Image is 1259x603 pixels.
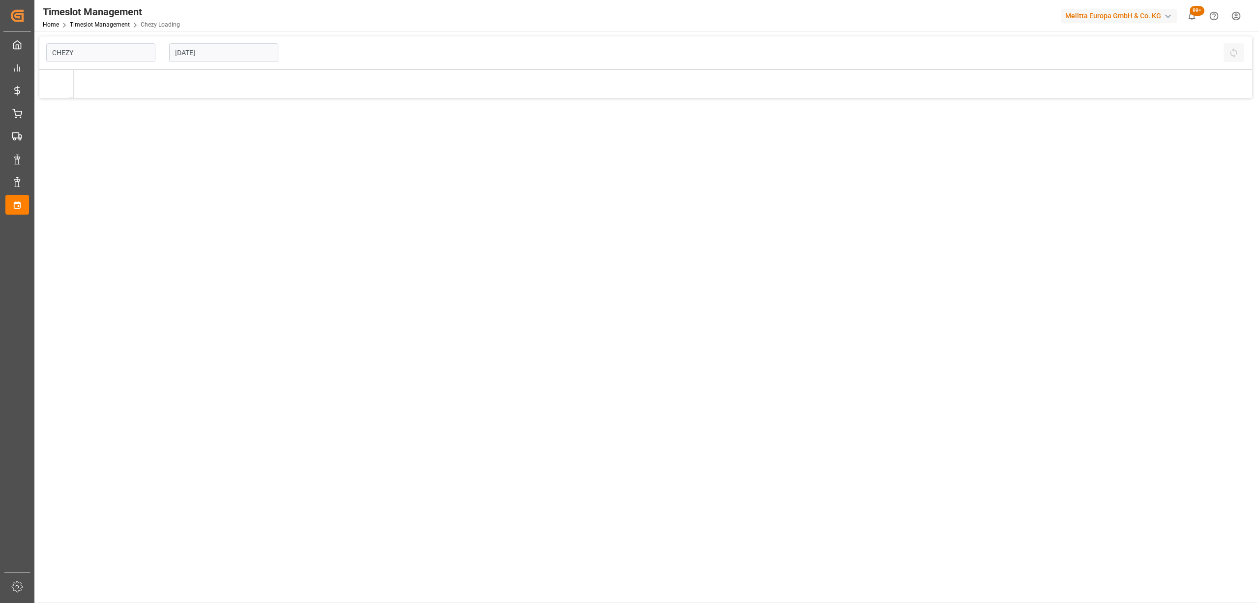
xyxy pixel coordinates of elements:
[1190,6,1204,16] span: 99+
[46,43,155,62] input: Type to search/select
[1061,6,1181,25] button: Melitta Europa GmbH & Co. KG
[1061,9,1177,23] div: Melitta Europa GmbH & Co. KG
[1181,5,1203,27] button: show 100 new notifications
[70,21,130,28] a: Timeslot Management
[1203,5,1225,27] button: Help Center
[43,21,59,28] a: Home
[43,4,180,19] div: Timeslot Management
[169,43,278,62] input: DD-MM-YYYY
